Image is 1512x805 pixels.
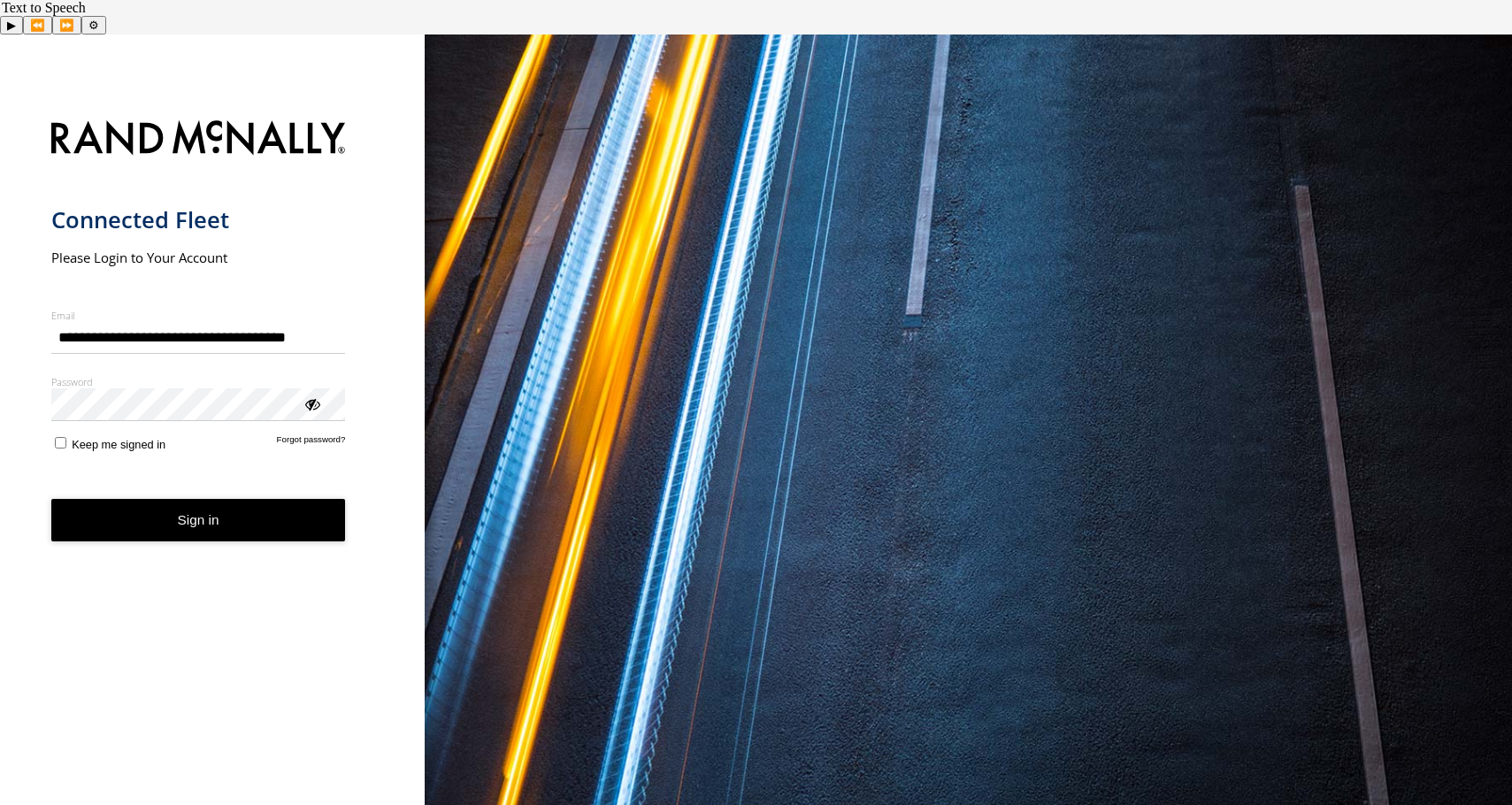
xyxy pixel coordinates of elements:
[51,375,346,388] label: Password
[51,309,346,322] label: Email
[55,437,66,448] input: Keep me signed in
[277,434,346,451] a: Forgot password?
[52,16,81,34] button: Forward
[51,205,346,234] h1: Connected Fleet
[23,16,52,34] button: Previous
[303,395,320,412] div: ViewPassword
[81,16,106,34] button: Settings
[51,117,346,162] img: Rand McNally
[72,438,165,451] span: Keep me signed in
[51,499,346,542] button: Sign in
[51,249,346,266] h2: Please Login to Your Account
